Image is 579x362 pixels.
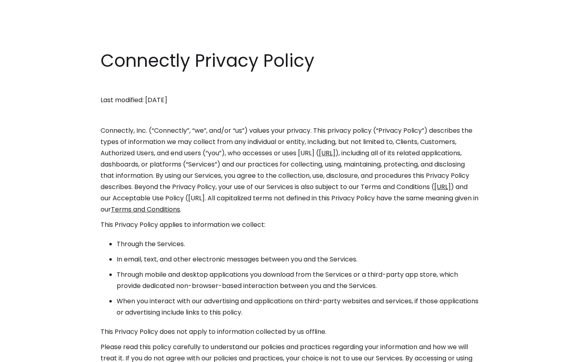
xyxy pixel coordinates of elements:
[111,205,180,214] a: Terms and Conditions
[117,296,478,318] li: When you interact with our advertising and applications on third-party websites and services, if ...
[8,347,48,359] aside: Language selected: English
[16,348,48,359] ul: Language list
[101,95,478,106] p: Last modified: [DATE]
[101,79,478,90] p: ‍
[319,148,335,158] a: [URL]
[101,110,478,121] p: ‍
[101,219,478,230] p: This Privacy Policy applies to information we collect:
[117,254,478,265] li: In email, text, and other electronic messages between you and the Services.
[101,125,478,215] p: Connectly, Inc. (“Connectly”, “we”, and/or “us”) values your privacy. This privacy policy (“Priva...
[117,269,478,292] li: Through mobile and desktop applications you download from the Services or a third-party app store...
[101,326,478,337] p: This Privacy Policy does not apply to information collected by us offline.
[434,182,451,191] a: [URL]
[101,48,478,73] h1: Connectly Privacy Policy
[117,239,478,250] li: Through the Services.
